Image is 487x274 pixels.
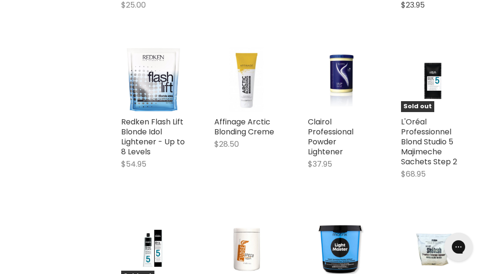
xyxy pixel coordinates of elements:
span: $68.95 [401,169,426,180]
a: Clairol Professional Powder Lightener [308,116,353,157]
img: Affinage Arctic Blonding Creme [219,47,275,112]
span: $28.50 [214,139,239,150]
img: Clairol Professional Powder Lightener [318,47,362,112]
span: $37.95 [308,159,332,170]
a: L'Oréal Professionnel Blond Studio 5 Majimeche Sachets Step 2Sold out [401,47,466,112]
img: Redken Flash Lift Blonde Idol Lightener - Up to 8 Levels [121,47,186,112]
a: Affinage Arctic Blonding Creme [214,116,274,137]
span: Sold out [401,101,434,112]
a: Clairol Professional Powder Lightener [308,47,372,112]
a: L'Oréal Professionnel Blond Studio 5 Majimeche Sachets Step 2 [401,116,457,167]
a: Affinage Arctic Blonding Creme [214,47,279,112]
a: Redken Flash Lift Blonde Idol Lightener - Up to 8 Levels [121,116,185,157]
span: $54.95 [121,159,146,170]
img: L'Oréal Professionnel Blond Studio 5 Majimeche Sachets Step 2 [401,54,466,106]
iframe: Gorgias live chat messenger [439,229,477,265]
